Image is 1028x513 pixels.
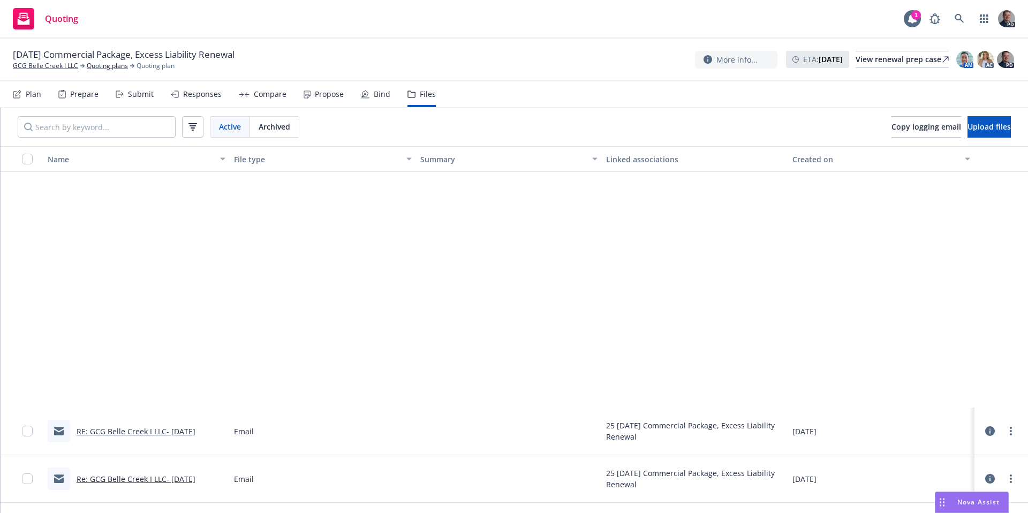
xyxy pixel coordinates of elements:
[998,10,1015,27] img: photo
[48,154,214,165] div: Name
[420,154,586,165] div: Summary
[935,492,1009,513] button: Nova Assist
[45,14,78,23] span: Quoting
[856,51,949,68] a: View renewal prep case
[420,90,436,99] div: Files
[803,54,843,65] span: ETA :
[792,154,958,165] div: Created on
[924,8,946,29] a: Report a Bug
[602,146,788,172] button: Linked associations
[70,90,99,99] div: Prepare
[87,61,128,71] a: Quoting plans
[891,116,961,138] button: Copy logging email
[13,61,78,71] a: GCG Belle Creek I LLC
[935,492,949,512] div: Drag to move
[997,51,1014,68] img: photo
[967,122,1011,132] span: Upload files
[792,426,817,437] span: [DATE]
[315,90,344,99] div: Propose
[416,146,602,172] button: Summary
[234,154,400,165] div: File type
[606,467,784,490] div: 25 [DATE] Commercial Package, Excess Liability Renewal
[911,10,921,20] div: 1
[606,154,784,165] div: Linked associations
[77,426,195,436] a: RE: GCG Belle Creek I LLC- [DATE]
[230,146,416,172] button: File type
[259,121,290,132] span: Archived
[792,473,817,485] span: [DATE]
[22,426,33,436] input: Toggle Row Selected
[977,51,994,68] img: photo
[128,90,154,99] div: Submit
[949,8,970,29] a: Search
[234,473,254,485] span: Email
[137,61,175,71] span: Quoting plan
[77,474,195,484] a: Re: GCG Belle Creek I LLC- [DATE]
[957,497,1000,507] span: Nova Assist
[716,54,758,65] span: More info...
[374,90,390,99] div: Bind
[1004,425,1017,437] a: more
[13,48,235,61] span: [DATE] Commercial Package, Excess Liability Renewal
[891,122,961,132] span: Copy logging email
[819,54,843,64] strong: [DATE]
[973,8,995,29] a: Switch app
[1004,472,1017,485] a: more
[234,426,254,437] span: Email
[18,116,176,138] input: Search by keyword...
[695,51,777,69] button: More info...
[26,90,41,99] div: Plan
[606,420,784,442] div: 25 [DATE] Commercial Package, Excess Liability Renewal
[967,116,1011,138] button: Upload files
[183,90,222,99] div: Responses
[22,154,33,164] input: Select all
[43,146,230,172] button: Name
[788,146,974,172] button: Created on
[856,51,949,67] div: View renewal prep case
[22,473,33,484] input: Toggle Row Selected
[9,4,82,34] a: Quoting
[219,121,241,132] span: Active
[956,51,973,68] img: photo
[254,90,286,99] div: Compare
